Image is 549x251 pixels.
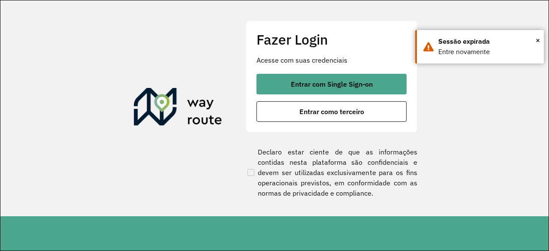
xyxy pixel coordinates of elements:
[256,55,407,65] p: Acesse com suas credenciais
[291,81,373,88] span: Entrar com Single Sign-on
[134,88,222,129] img: Roteirizador AmbevTech
[256,74,407,94] button: button
[536,34,540,47] button: Close
[256,31,407,48] h2: Fazer Login
[246,147,417,198] label: Declaro estar ciente de que as informações contidas nesta plataforma são confidenciais e devem se...
[438,36,537,47] div: Sessão expirada
[256,101,407,122] button: button
[299,108,364,115] span: Entrar como terceiro
[536,34,540,47] span: ×
[438,47,537,57] div: Entre novamente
